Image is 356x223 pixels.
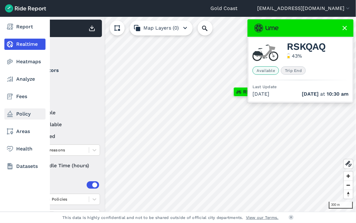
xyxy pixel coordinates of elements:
button: Map Layers (0) [130,21,193,36]
img: Lime [254,24,279,32]
a: Datasets [4,161,46,172]
div: Filter [23,40,102,59]
span: Trip End [281,66,306,75]
a: Areas [4,126,46,137]
img: Lime ebike [253,44,278,61]
a: Realtime [4,39,46,50]
span: [DATE] [302,91,319,97]
span: at [302,90,349,98]
span: RSKQAQ [243,88,264,96]
label: available [25,109,100,116]
a: Heatmaps [4,56,46,67]
label: reserved [25,133,100,140]
a: Report [4,21,46,32]
button: [EMAIL_ADDRESS][DOMAIN_NAME] [257,5,351,12]
a: Fees [4,91,46,102]
button: Zoom out [344,181,353,190]
a: Health [4,143,46,154]
button: Reset bearing to north [344,190,353,199]
div: Remove Areas (5) [47,211,54,219]
a: Gold Coast [210,5,238,12]
span: 10:30 am [327,91,349,97]
summary: Areas [25,176,99,194]
div: 43 % [292,52,302,60]
a: Analyze [4,74,46,85]
label: unavailable [25,121,100,128]
div: 300 m [329,202,353,209]
div: [DATE] [253,90,349,98]
canvas: Map [20,17,356,212]
summary: Status [25,92,99,109]
div: Areas [34,181,99,189]
a: View our Terms. [246,215,279,221]
span: Last Update [253,84,277,89]
span: Available [253,66,279,75]
summary: Operators [25,62,99,79]
button: Zoom in [344,172,353,181]
a: Policy [4,108,46,120]
span: RSKQAQ [287,43,326,50]
label: Lime [25,79,100,87]
input: Search Location or Vehicles [198,21,223,36]
img: Ride Report [5,4,46,12]
div: Idle Time (hours) [25,160,100,171]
